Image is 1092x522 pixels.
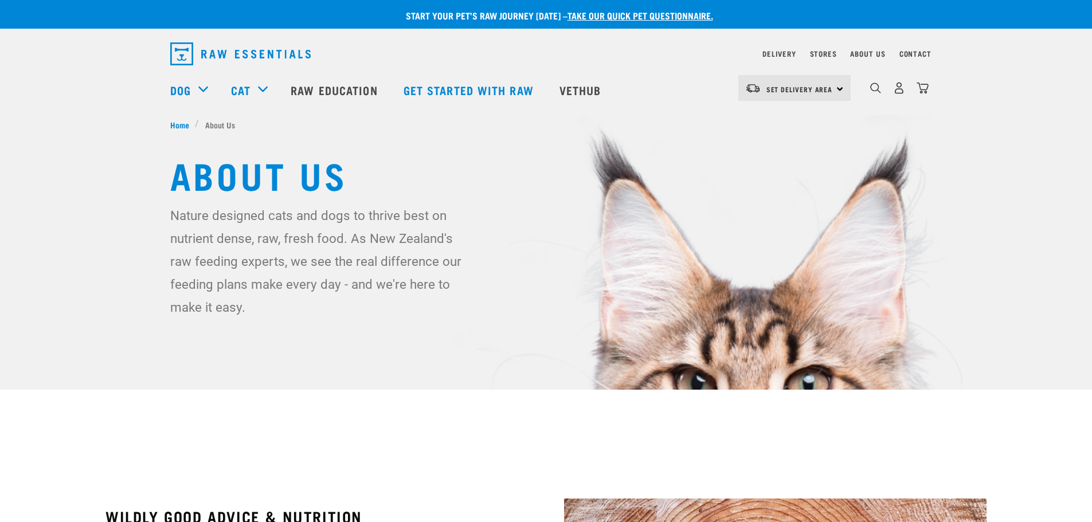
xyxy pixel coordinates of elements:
[893,82,905,94] img: user.png
[161,38,931,70] nav: dropdown navigation
[850,52,885,56] a: About Us
[170,119,922,131] nav: breadcrumbs
[170,119,195,131] a: Home
[745,83,761,93] img: van-moving.png
[279,67,392,113] a: Raw Education
[170,81,191,99] a: Dog
[392,67,548,113] a: Get started with Raw
[567,13,713,18] a: take our quick pet questionnaire.
[548,67,616,113] a: Vethub
[899,52,931,56] a: Contact
[762,52,796,56] a: Delivery
[810,52,837,56] a: Stores
[917,82,929,94] img: home-icon@2x.png
[231,81,251,99] a: Cat
[170,154,922,195] h1: About Us
[170,204,471,319] p: Nature designed cats and dogs to thrive best on nutrient dense, raw, fresh food. As New Zealand's...
[170,119,189,131] span: Home
[170,42,311,65] img: Raw Essentials Logo
[870,83,881,93] img: home-icon-1@2x.png
[766,87,833,91] span: Set Delivery Area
